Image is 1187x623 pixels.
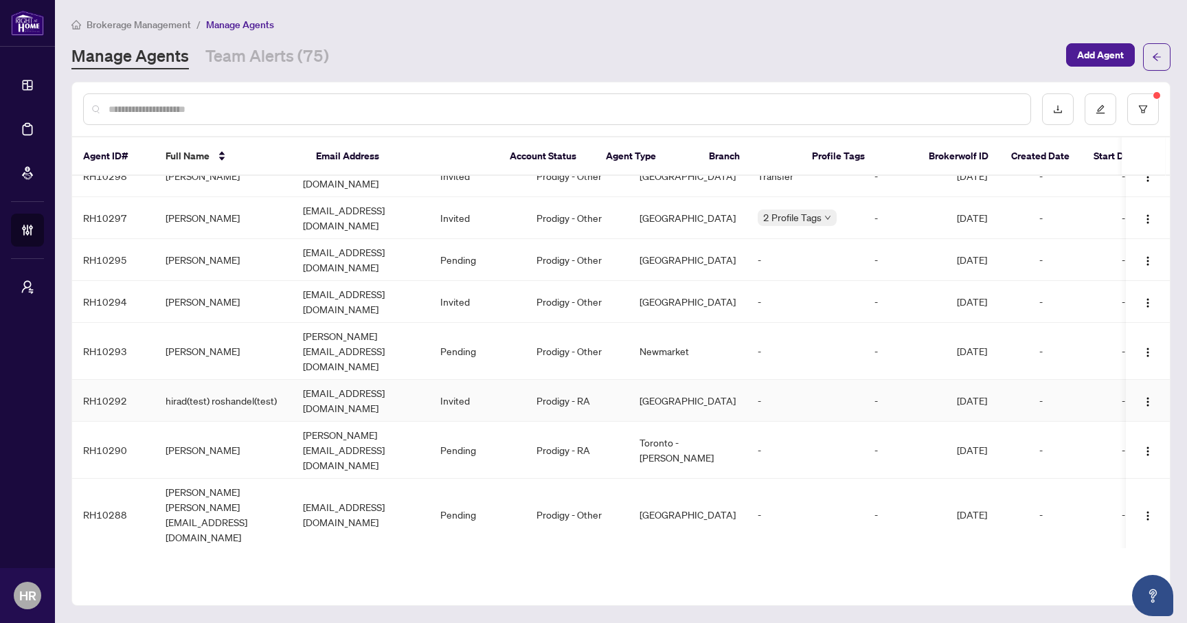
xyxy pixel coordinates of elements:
[1137,291,1159,313] button: Logo
[429,479,525,551] td: Pending
[525,281,629,323] td: Prodigy - Other
[1028,323,1111,380] td: -
[1028,281,1111,323] td: -
[763,209,822,225] span: 2 Profile Tags
[429,239,525,281] td: Pending
[946,239,1028,281] td: [DATE]
[946,422,1028,479] td: [DATE]
[629,323,747,380] td: Newmarket
[305,137,499,176] th: Email Address
[1138,104,1148,114] span: filter
[1083,137,1165,176] th: Start Date
[21,280,34,294] span: user-switch
[1028,380,1111,422] td: -
[946,479,1028,551] td: [DATE]
[747,239,863,281] td: -
[629,380,747,422] td: [GEOGRAPHIC_DATA]
[1028,479,1111,551] td: -
[155,239,292,281] td: [PERSON_NAME]
[525,479,629,551] td: Prodigy - Other
[525,155,629,197] td: Prodigy - Other
[946,281,1028,323] td: [DATE]
[72,323,155,380] td: RH10293
[1142,446,1153,457] img: Logo
[1028,155,1111,197] td: -
[698,137,801,176] th: Branch
[525,239,629,281] td: Prodigy - Other
[72,422,155,479] td: RH10290
[1137,439,1159,461] button: Logo
[292,380,429,422] td: [EMAIL_ADDRESS][DOMAIN_NAME]
[946,323,1028,380] td: [DATE]
[863,422,946,479] td: -
[155,422,292,479] td: [PERSON_NAME]
[1142,214,1153,225] img: Logo
[155,323,292,380] td: [PERSON_NAME]
[1096,104,1105,114] span: edit
[629,281,747,323] td: [GEOGRAPHIC_DATA]
[824,214,831,221] span: down
[1152,52,1162,62] span: arrow-left
[292,239,429,281] td: [EMAIL_ADDRESS][DOMAIN_NAME]
[155,281,292,323] td: [PERSON_NAME]
[747,479,863,551] td: -
[72,479,155,551] td: RH10288
[525,422,629,479] td: Prodigy - RA
[292,479,429,551] td: [EMAIL_ADDRESS][DOMAIN_NAME]
[863,239,946,281] td: -
[863,380,946,422] td: -
[155,479,292,551] td: [PERSON_NAME] [PERSON_NAME][EMAIL_ADDRESS][DOMAIN_NAME]
[1000,137,1083,176] th: Created Date
[946,197,1028,239] td: [DATE]
[429,197,525,239] td: Invited
[1137,207,1159,229] button: Logo
[1085,93,1116,125] button: edit
[429,281,525,323] td: Invited
[747,155,863,197] td: Transfer
[1028,422,1111,479] td: -
[292,155,429,197] td: [EMAIL_ADDRESS][DOMAIN_NAME]
[292,323,429,380] td: [PERSON_NAME][EMAIL_ADDRESS][DOMAIN_NAME]
[72,197,155,239] td: RH10297
[1028,239,1111,281] td: -
[1066,43,1135,67] button: Add Agent
[429,380,525,422] td: Invited
[1137,503,1159,525] button: Logo
[1142,347,1153,358] img: Logo
[629,239,747,281] td: [GEOGRAPHIC_DATA]
[1053,104,1063,114] span: download
[155,155,292,197] td: [PERSON_NAME]
[595,137,698,176] th: Agent Type
[1028,197,1111,239] td: -
[499,137,595,176] th: Account Status
[918,137,1000,176] th: Brokerwolf ID
[72,137,155,176] th: Agent ID#
[19,586,36,605] span: HR
[87,19,191,31] span: Brokerage Management
[863,281,946,323] td: -
[1132,575,1173,616] button: Open asap
[292,422,429,479] td: [PERSON_NAME][EMAIL_ADDRESS][DOMAIN_NAME]
[155,197,292,239] td: [PERSON_NAME]
[1137,340,1159,362] button: Logo
[801,137,918,176] th: Profile Tags
[629,197,747,239] td: [GEOGRAPHIC_DATA]
[1042,93,1074,125] button: download
[292,197,429,239] td: [EMAIL_ADDRESS][DOMAIN_NAME]
[155,137,305,176] th: Full Name
[946,155,1028,197] td: [DATE]
[863,479,946,551] td: -
[747,422,863,479] td: -
[1137,249,1159,271] button: Logo
[629,422,747,479] td: Toronto - [PERSON_NAME]
[747,281,863,323] td: -
[863,323,946,380] td: -
[629,155,747,197] td: [GEOGRAPHIC_DATA]
[525,323,629,380] td: Prodigy - Other
[196,16,201,32] li: /
[205,45,329,69] a: Team Alerts (75)
[1142,172,1153,183] img: Logo
[292,281,429,323] td: [EMAIL_ADDRESS][DOMAIN_NAME]
[429,155,525,197] td: Invited
[1137,165,1159,187] button: Logo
